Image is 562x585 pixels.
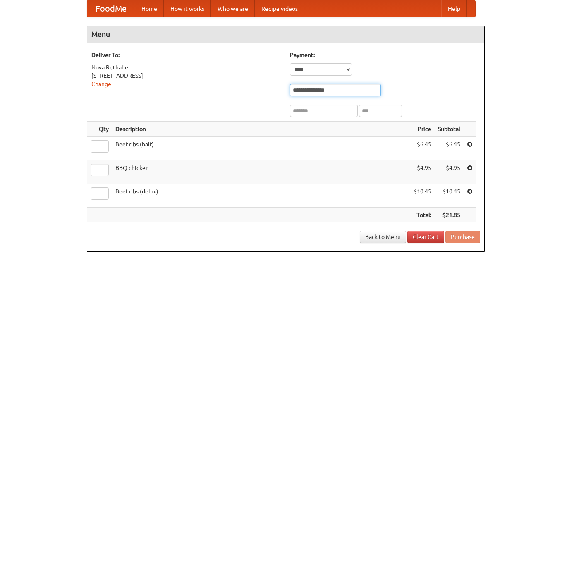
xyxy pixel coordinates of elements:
a: How it works [164,0,211,17]
a: Back to Menu [360,231,406,243]
a: Home [135,0,164,17]
th: Price [410,122,435,137]
th: Total: [410,208,435,223]
a: Who we are [211,0,255,17]
th: Subtotal [435,122,464,137]
h5: Deliver To: [91,51,282,59]
td: $4.95 [410,160,435,184]
a: FoodMe [87,0,135,17]
td: $10.45 [410,184,435,208]
a: Clear Cart [407,231,444,243]
h4: Menu [87,26,484,43]
td: $6.45 [410,137,435,160]
th: Description [112,122,410,137]
a: Recipe videos [255,0,304,17]
td: $10.45 [435,184,464,208]
th: Qty [87,122,112,137]
td: BBQ chicken [112,160,410,184]
a: Change [91,81,111,87]
div: Nova Rethalie [91,63,282,72]
td: Beef ribs (half) [112,137,410,160]
td: $4.95 [435,160,464,184]
a: Help [441,0,467,17]
h5: Payment: [290,51,480,59]
div: [STREET_ADDRESS] [91,72,282,80]
td: Beef ribs (delux) [112,184,410,208]
td: $6.45 [435,137,464,160]
button: Purchase [445,231,480,243]
th: $21.85 [435,208,464,223]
